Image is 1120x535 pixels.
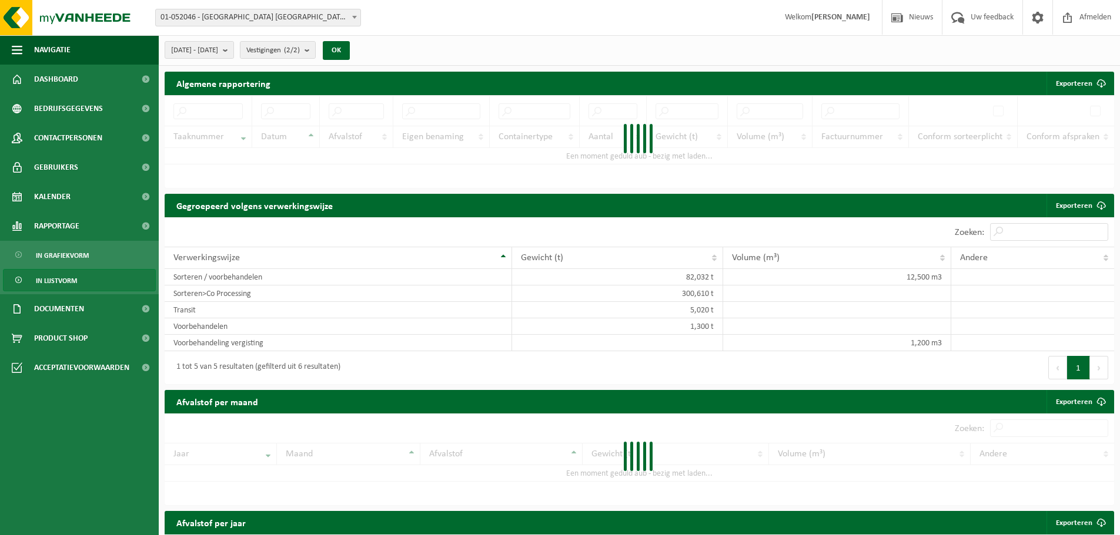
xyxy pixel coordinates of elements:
div: 1 tot 5 van 5 resultaten (gefilterd uit 6 resultaten) [170,357,340,378]
button: Next [1090,356,1108,379]
span: Verwerkingswijze [173,253,240,263]
span: Vestigingen [246,42,300,59]
td: 1,300 t [512,318,723,335]
button: OK [323,41,350,60]
button: Exporteren [1047,72,1113,95]
a: Exporteren [1047,390,1113,413]
button: [DATE] - [DATE] [165,41,234,59]
span: Acceptatievoorwaarden [34,353,129,382]
span: In grafiekvorm [36,244,89,267]
span: Product Shop [34,324,88,353]
h2: Afvalstof per jaar [165,511,258,534]
span: In lijstvorm [36,270,77,292]
td: 5,020 t [512,302,723,318]
span: Bedrijfsgegevens [34,94,103,123]
span: 01-052046 - SAINT-GOBAIN ADFORS BELGIUM - BUGGENHOUT [155,9,361,26]
a: Exporteren [1047,511,1113,534]
a: In lijstvorm [3,269,156,291]
span: Dashboard [34,65,78,94]
span: [DATE] - [DATE] [171,42,218,59]
span: Gebruikers [34,153,78,182]
td: Voorbehandelen [165,318,512,335]
h2: Algemene rapportering [165,72,282,95]
span: Volume (m³) [732,253,780,263]
span: Rapportage [34,211,79,241]
td: 82,032 t [512,269,723,285]
td: 12,500 m3 [723,269,951,285]
span: Andere [960,253,988,263]
h2: Afvalstof per maand [165,390,270,413]
span: Kalender [34,182,71,211]
td: 300,610 t [512,285,723,302]
h2: Gegroepeerd volgens verwerkingswijze [165,194,345,217]
td: 1,200 m3 [723,335,951,351]
span: Gewicht (t) [521,253,563,263]
td: Voorbehandeling vergisting [165,335,512,351]
span: Documenten [34,294,84,324]
span: Navigatie [34,35,71,65]
button: 1 [1067,356,1090,379]
a: Exporteren [1047,194,1113,217]
count: (2/2) [284,46,300,54]
strong: [PERSON_NAME] [811,13,870,22]
a: In grafiekvorm [3,244,156,266]
iframe: chat widget [6,509,196,535]
button: Vestigingen(2/2) [240,41,316,59]
label: Zoeken: [955,228,984,237]
td: Sorteren / voorbehandelen [165,269,512,285]
span: 01-052046 - SAINT-GOBAIN ADFORS BELGIUM - BUGGENHOUT [156,9,360,26]
td: Sorteren>Co Processing [165,285,512,302]
td: Transit [165,302,512,318]
button: Previous [1048,356,1067,379]
span: Contactpersonen [34,123,102,153]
